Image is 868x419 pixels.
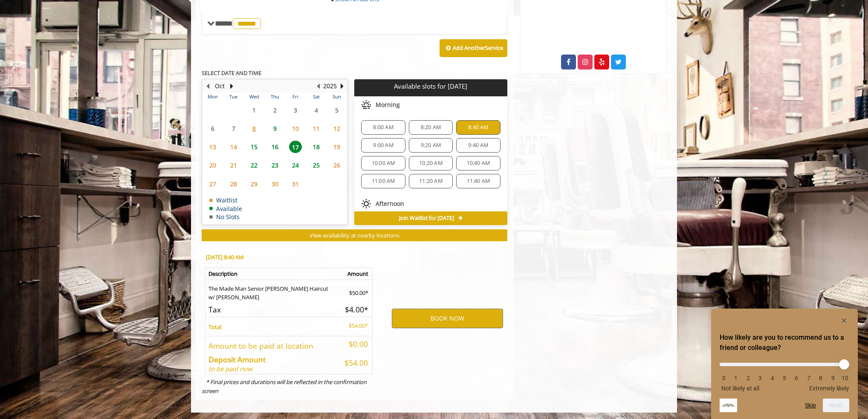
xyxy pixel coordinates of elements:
li: 8 [816,375,825,381]
span: 13 [206,141,219,153]
span: Extremely likely [809,385,849,392]
b: Description [208,270,237,277]
span: 9 [269,122,281,135]
span: 28 [227,178,240,190]
div: 8:20 AM [409,120,453,135]
td: $50.00* [340,280,373,302]
img: afternoon slots [361,199,371,209]
span: 11:20 AM [419,178,443,185]
li: 2 [744,375,752,381]
button: Oct [215,81,225,91]
b: Deposit Amount [208,354,266,364]
span: 18 [310,141,323,153]
span: 16 [269,141,281,153]
td: Select day21 [223,156,243,174]
div: 9:00 AM [361,138,405,153]
button: View availability at nearby locations [202,229,507,242]
div: 10:00 AM [361,156,405,170]
td: Select day19 [327,138,347,156]
h2: How likely are you to recommend us to a friend or colleague? Select an option from 0 to 10, with ... [720,332,849,353]
td: Select day12 [327,119,347,138]
td: Select day20 [203,156,223,174]
li: 3 [756,375,764,381]
span: 8:40 AM [468,124,488,131]
td: Select day25 [306,156,326,174]
td: Select day11 [306,119,326,138]
button: Hide survey [839,315,849,326]
span: 26 [330,159,343,171]
i: * Final prices and durations will be reflected in the confirmation screen [202,378,367,395]
th: Sun [327,92,347,101]
button: Skip [805,402,816,409]
li: 5 [780,375,789,381]
th: Mon [203,92,223,101]
td: Select day29 [244,175,264,193]
img: morning slots [361,100,371,110]
span: Join Waitlist for [DATE] [399,215,454,222]
span: 10:40 AM [467,160,490,167]
span: 15 [248,141,260,153]
span: 24 [289,159,302,171]
button: Next Year [339,81,345,91]
td: Select day24 [285,156,306,174]
span: 23 [269,159,281,171]
span: 10:20 AM [419,160,443,167]
span: 20 [206,159,219,171]
div: 9:40 AM [456,138,500,153]
th: Wed [244,92,264,101]
b: [DATE] 8:40 AM [206,253,244,261]
span: 14 [227,141,240,153]
td: Select day22 [244,156,264,174]
div: 11:40 AM [456,174,500,188]
div: 10:20 AM [409,156,453,170]
span: 10 [289,122,302,135]
b: SELECT DATE AND TIME [202,69,261,77]
span: 9:40 AM [468,142,488,149]
span: 11 [310,122,323,135]
td: Select day18 [306,138,326,156]
div: How likely are you to recommend us to a friend or colleague? Select an option from 0 to 10, with ... [720,356,849,392]
h5: Tax [208,306,336,314]
div: 11:20 AM [409,174,453,188]
button: Previous Year [315,81,321,91]
div: 11:00 AM [361,174,405,188]
span: 11:40 AM [467,178,490,185]
div: 9:20 AM [409,138,453,153]
td: Select day31 [285,175,306,193]
p: Available slots for [DATE] [358,83,503,90]
div: 8:40 AM [456,120,500,135]
button: 2025 [323,81,337,91]
th: Fri [285,92,306,101]
li: 7 [804,375,813,381]
th: Thu [264,92,285,101]
li: 4 [768,375,777,381]
div: 10:40 AM [456,156,500,170]
td: Select day8 [244,119,264,138]
td: Select day16 [264,138,285,156]
td: No Slots [209,214,242,220]
li: 9 [829,375,837,381]
span: 27 [206,178,219,190]
span: 8:20 AM [421,124,441,131]
span: Not likely at all [721,385,759,392]
h5: Amount to be paid at location [208,342,336,350]
td: The Made Man Senior [PERSON_NAME] Haircut w/ [PERSON_NAME] [205,280,340,302]
button: Previous Month [204,81,211,91]
span: 22 [248,159,260,171]
li: 6 [792,375,801,381]
td: Select day27 [203,175,223,193]
td: Select day17 [285,138,306,156]
span: 8 [248,122,260,135]
b: Add Another Service [453,44,503,52]
span: 31 [289,178,302,190]
h5: $0.00 [343,340,368,348]
span: Afternoon [376,200,404,207]
span: View availability at nearby locations [310,231,399,239]
button: BOOK NOW [392,309,503,328]
span: 10:00 AM [372,160,395,167]
span: 9:20 AM [421,142,441,149]
li: 1 [732,375,740,381]
span: 11:00 AM [372,178,395,185]
th: Tue [223,92,243,101]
